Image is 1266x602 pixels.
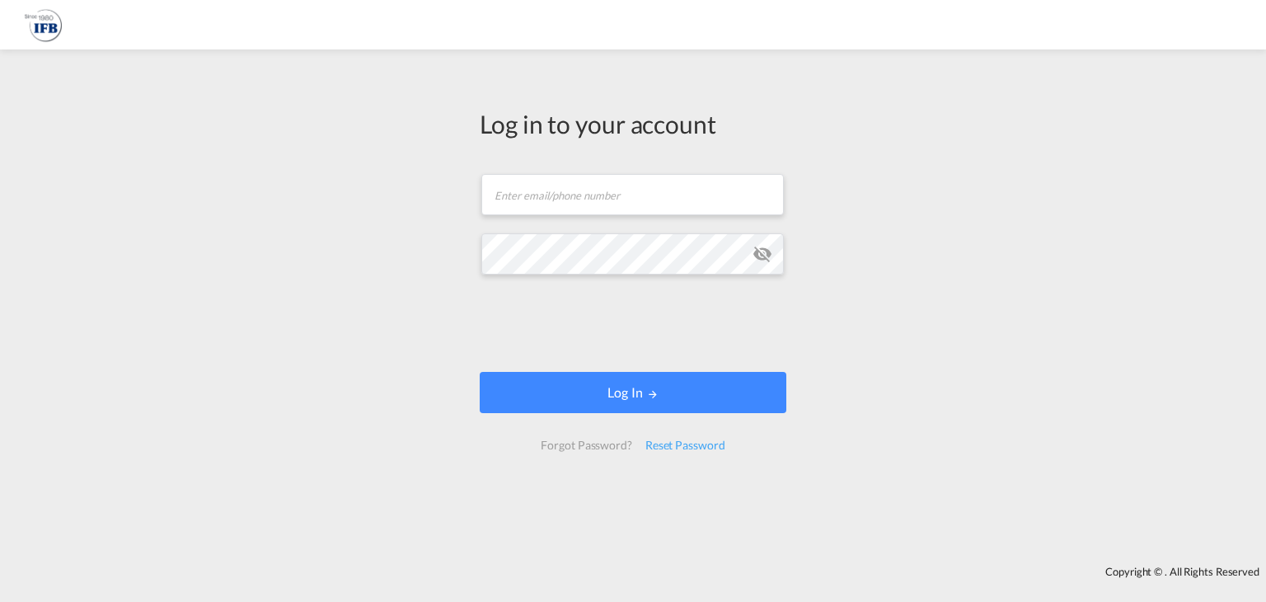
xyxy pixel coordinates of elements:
[480,106,786,141] div: Log in to your account
[534,430,638,460] div: Forgot Password?
[508,291,758,355] iframe: reCAPTCHA
[753,244,772,264] md-icon: icon-eye-off
[639,430,732,460] div: Reset Password
[25,7,62,44] img: 2b726980256c11eeaa87296e05903fd5.png
[481,174,784,215] input: Enter email/phone number
[480,372,786,413] button: LOGIN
